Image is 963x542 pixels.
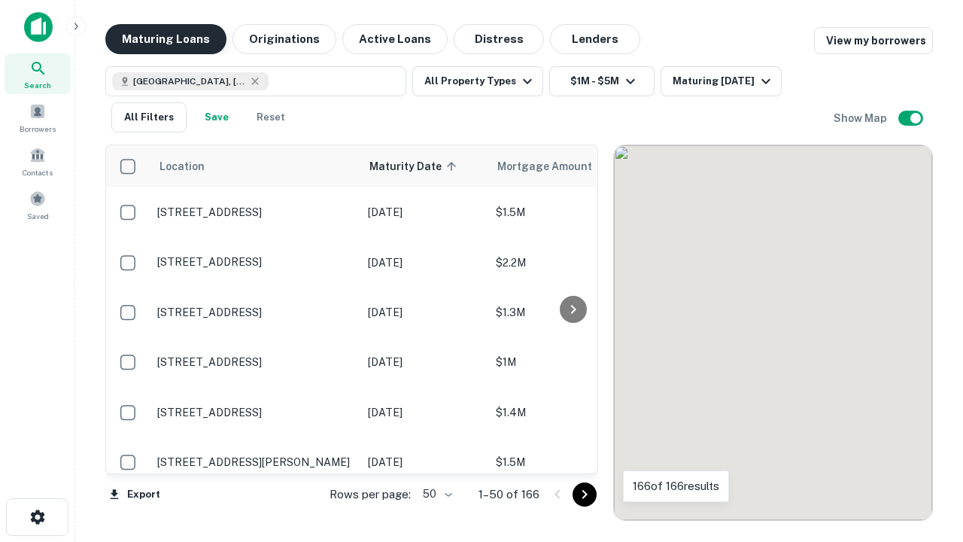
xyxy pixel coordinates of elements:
span: Contacts [23,166,53,178]
p: [DATE] [368,254,481,271]
p: [STREET_ADDRESS] [157,306,353,319]
p: [DATE] [368,404,481,421]
p: [STREET_ADDRESS] [157,206,353,219]
p: [DATE] [368,454,481,470]
button: Maturing Loans [105,24,226,54]
p: [STREET_ADDRESS][PERSON_NAME] [157,455,353,469]
p: $2.2M [496,254,646,271]
div: Maturing [DATE] [673,72,775,90]
button: Save your search to get updates of matches that match your search criteria. [193,102,241,132]
button: Go to next page [573,483,597,507]
span: Mortgage Amount [497,157,612,175]
p: [STREET_ADDRESS] [157,406,353,419]
button: All Property Types [412,66,543,96]
button: All Filters [111,102,187,132]
span: Location [159,157,205,175]
button: Active Loans [342,24,448,54]
a: Contacts [5,141,71,181]
p: Rows per page: [330,486,411,504]
th: Location [150,145,360,187]
p: $1.3M [496,304,646,321]
p: $1.5M [496,204,646,221]
p: 1–50 of 166 [478,486,539,504]
button: $1M - $5M [549,66,655,96]
p: $1.4M [496,404,646,421]
p: $1M [496,354,646,370]
span: Search [24,79,51,91]
img: capitalize-icon.png [24,12,53,42]
p: $1.5M [496,454,646,470]
button: Lenders [550,24,640,54]
button: [GEOGRAPHIC_DATA], [GEOGRAPHIC_DATA], [GEOGRAPHIC_DATA] [105,66,406,96]
span: [GEOGRAPHIC_DATA], [GEOGRAPHIC_DATA], [GEOGRAPHIC_DATA] [133,75,246,88]
iframe: Chat Widget [888,422,963,494]
div: 0 0 [614,145,932,520]
p: [STREET_ADDRESS] [157,355,353,369]
p: 166 of 166 results [633,477,719,495]
p: [DATE] [368,354,481,370]
th: Mortgage Amount [488,145,654,187]
a: View my borrowers [814,27,933,54]
span: Maturity Date [369,157,461,175]
button: Distress [454,24,544,54]
a: Saved [5,184,71,225]
button: Maturing [DATE] [661,66,782,96]
span: Saved [27,210,49,222]
p: [STREET_ADDRESS] [157,255,353,269]
button: Originations [232,24,336,54]
button: Reset [247,102,295,132]
div: 50 [417,483,454,505]
th: Maturity Date [360,145,488,187]
a: Borrowers [5,97,71,138]
span: Borrowers [20,123,56,135]
button: Export [105,483,164,506]
p: [DATE] [368,204,481,221]
h6: Show Map [834,110,889,126]
p: [DATE] [368,304,481,321]
a: Search [5,53,71,94]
